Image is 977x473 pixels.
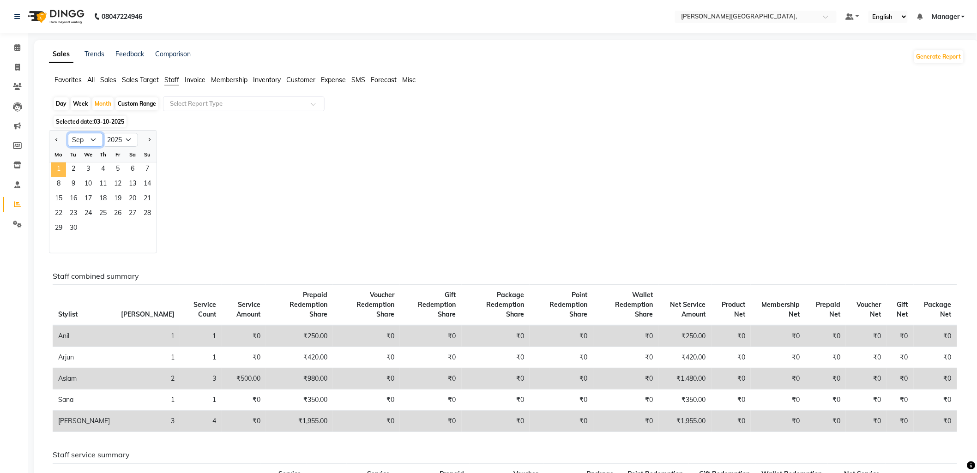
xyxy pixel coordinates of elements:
div: Saturday, September 20, 2025 [125,192,140,207]
a: Sales [49,46,73,63]
div: We [81,147,96,162]
span: Gift Redemption Share [418,291,456,318]
div: Mo [51,147,66,162]
span: Service Count [193,300,216,318]
td: ₹0 [805,389,846,411]
div: Fr [110,147,125,162]
td: ₹0 [805,368,846,389]
span: 18 [96,192,110,207]
td: ₹0 [593,347,659,368]
td: ₹0 [887,389,914,411]
span: Invoice [185,76,205,84]
div: Monday, September 29, 2025 [51,222,66,236]
td: ₹1,480.00 [658,368,711,389]
td: ₹0 [462,347,530,368]
td: ₹0 [462,325,530,347]
td: ₹0 [333,368,400,389]
span: 15 [51,192,66,207]
div: Tuesday, September 2, 2025 [66,162,81,177]
td: ₹0 [846,368,887,389]
span: All [87,76,95,84]
td: ₹980.00 [266,368,333,389]
div: Tuesday, September 23, 2025 [66,207,81,222]
td: ₹0 [222,325,266,347]
td: ₹1,955.00 [658,411,711,432]
span: 8 [51,177,66,192]
div: Sa [125,147,140,162]
div: Wednesday, September 24, 2025 [81,207,96,222]
div: Saturday, September 13, 2025 [125,177,140,192]
span: Manager [932,12,959,22]
div: Thursday, September 25, 2025 [96,207,110,222]
td: ₹350.00 [266,389,333,411]
span: SMS [351,76,365,84]
span: [PERSON_NAME] [121,310,175,318]
td: ₹0 [400,325,462,347]
span: 27 [125,207,140,222]
span: Package Net [924,300,952,318]
span: Membership Net [761,300,800,318]
span: 28 [140,207,155,222]
span: Gift Net [897,300,908,318]
td: Sana [53,389,115,411]
span: 3 [81,162,96,177]
td: ₹0 [333,411,400,432]
td: Aslam [53,368,115,389]
td: 3 [180,368,222,389]
div: Wednesday, September 10, 2025 [81,177,96,192]
h6: Staff service summary [53,450,957,459]
span: Package Redemption Share [486,291,524,318]
div: Saturday, September 6, 2025 [125,162,140,177]
td: Arjun [53,347,115,368]
span: Membership [211,76,247,84]
td: 3 [115,411,180,432]
span: 7 [140,162,155,177]
span: 9 [66,177,81,192]
span: 10 [81,177,96,192]
div: Custom Range [115,97,158,110]
td: ₹0 [914,347,957,368]
td: ₹0 [805,325,846,347]
div: Sunday, September 21, 2025 [140,192,155,207]
div: Sunday, September 7, 2025 [140,162,155,177]
span: Voucher Redemption Share [356,291,394,318]
td: ₹0 [462,368,530,389]
td: ₹1,955.00 [266,411,333,432]
td: ₹0 [593,368,659,389]
td: ₹0 [712,325,751,347]
td: 1 [115,325,180,347]
td: ₹0 [333,347,400,368]
td: ₹420.00 [266,347,333,368]
td: ₹0 [751,368,805,389]
div: Friday, September 26, 2025 [110,207,125,222]
td: ₹0 [751,347,805,368]
span: 6 [125,162,140,177]
td: ₹420.00 [658,347,711,368]
div: Week [71,97,90,110]
td: ₹0 [914,325,957,347]
td: ₹0 [530,368,593,389]
td: ₹0 [222,411,266,432]
div: Friday, September 5, 2025 [110,162,125,177]
td: ₹0 [593,325,659,347]
span: 23 [66,207,81,222]
div: Day [54,97,69,110]
td: ₹0 [530,389,593,411]
span: Selected date: [54,116,127,127]
span: 29 [51,222,66,236]
span: Sales Target [122,76,159,84]
a: Trends [84,50,104,58]
span: Point Redemption Share [550,291,588,318]
td: ₹500.00 [222,368,266,389]
div: Thursday, September 4, 2025 [96,162,110,177]
span: 19 [110,192,125,207]
td: ₹0 [712,347,751,368]
b: 08047224946 [102,4,142,30]
span: 26 [110,207,125,222]
td: ₹250.00 [266,325,333,347]
div: Month [92,97,114,110]
div: Thursday, September 11, 2025 [96,177,110,192]
span: Misc [402,76,416,84]
span: Customer [286,76,315,84]
td: 1 [115,347,180,368]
